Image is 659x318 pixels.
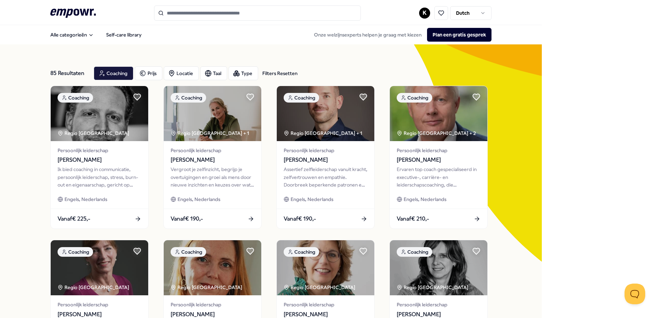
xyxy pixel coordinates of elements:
[284,301,367,308] span: Persoonlijk leiderschap
[262,70,297,77] div: Filters Resetten
[291,195,333,203] span: Engels, Nederlands
[178,195,220,203] span: Engels, Nederlands
[397,301,480,308] span: Persoonlijk leiderschap
[397,129,476,137] div: Regio [GEOGRAPHIC_DATA] + 2
[284,156,367,165] span: [PERSON_NAME]
[200,66,227,80] button: Taal
[58,301,141,308] span: Persoonlijk leiderschap
[58,147,141,154] span: Persoonlijk leiderschap
[284,93,319,103] div: Coaching
[276,86,375,229] a: package imageCoachingRegio [GEOGRAPHIC_DATA] + 1Persoonlijk leiderschap[PERSON_NAME]Assertief zel...
[58,129,130,137] div: Regio [GEOGRAPHIC_DATA]
[390,86,487,141] img: package image
[58,284,130,291] div: Regio [GEOGRAPHIC_DATA]
[94,66,133,80] button: Coaching
[58,214,90,223] span: Vanaf € 225,-
[58,93,93,103] div: Coaching
[171,166,254,189] div: Vergroot je zelfinzicht, begrijp je overtuigingen en groei als mens door nieuwe inzichten en keuz...
[397,284,469,291] div: Regio [GEOGRAPHIC_DATA]
[625,284,645,304] iframe: Help Scout Beacon - Open
[171,247,206,257] div: Coaching
[397,247,432,257] div: Coaching
[171,284,243,291] div: Regio [GEOGRAPHIC_DATA]
[404,195,446,203] span: Engels, Nederlands
[163,86,262,229] a: package imageCoachingRegio [GEOGRAPHIC_DATA] + 1Persoonlijk leiderschap[PERSON_NAME]Vergroot je z...
[277,86,374,141] img: package image
[171,156,254,165] span: [PERSON_NAME]
[164,240,261,295] img: package image
[135,66,162,80] button: Prijs
[284,247,319,257] div: Coaching
[50,86,149,229] a: package imageCoachingRegio [GEOGRAPHIC_DATA] Persoonlijk leiderschap[PERSON_NAME]Ik bied coaching...
[284,284,356,291] div: Regio [GEOGRAPHIC_DATA]
[45,28,99,42] button: Alle categorieën
[389,86,488,229] a: package imageCoachingRegio [GEOGRAPHIC_DATA] + 2Persoonlijk leiderschap[PERSON_NAME]Ervaren top c...
[397,214,429,223] span: Vanaf € 210,-
[50,66,88,80] div: 85 Resultaten
[51,240,148,295] img: package image
[58,166,141,189] div: Ik bied coaching in communicatie, persoonlijk leiderschap, stress, burn-out en eigenaarschap, ger...
[390,240,487,295] img: package image
[154,6,361,21] input: Search for products, categories or subcategories
[284,166,367,189] div: Assertief zelfleiderschap vanuit kracht, zelfvertrouwen en empathie. Doorbreek beperkende patrone...
[397,147,480,154] span: Persoonlijk leiderschap
[397,93,432,103] div: Coaching
[164,66,199,80] button: Locatie
[284,214,316,223] span: Vanaf € 190,-
[164,86,261,141] img: package image
[397,166,480,189] div: Ervaren top coach gespecialiseerd in executive-, carrière- en leiderschapscoaching, die professio...
[171,301,254,308] span: Persoonlijk leiderschap
[229,66,258,80] button: Type
[51,86,148,141] img: package image
[101,28,147,42] a: Self-care library
[397,156,480,165] span: [PERSON_NAME]
[58,156,141,165] span: [PERSON_NAME]
[171,129,249,137] div: Regio [GEOGRAPHIC_DATA] + 1
[45,28,147,42] nav: Main
[427,28,491,42] button: Plan een gratis gesprek
[171,214,203,223] span: Vanaf € 190,-
[64,195,107,203] span: Engels, Nederlands
[284,147,367,154] span: Persoonlijk leiderschap
[171,93,206,103] div: Coaching
[284,129,362,137] div: Regio [GEOGRAPHIC_DATA] + 1
[58,247,93,257] div: Coaching
[277,240,374,295] img: package image
[419,8,430,19] button: K
[171,147,254,154] span: Persoonlijk leiderschap
[308,28,491,42] div: Onze welzijnsexperts helpen je graag met kiezen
